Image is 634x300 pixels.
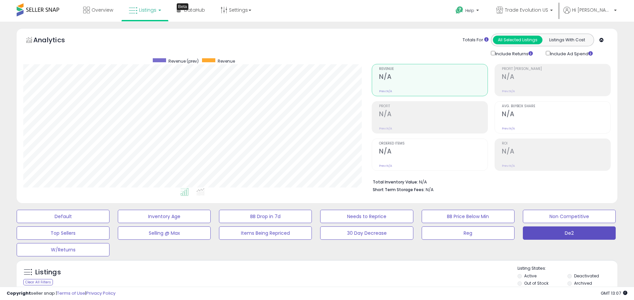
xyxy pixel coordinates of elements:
small: Prev: N/A [502,164,515,168]
span: N/A [426,186,434,193]
button: All Selected Listings [493,36,542,44]
span: Help [465,8,474,13]
b: Short Term Storage Fees: [373,187,425,192]
p: Listing States: [518,265,617,272]
h2: N/A [379,148,488,156]
button: Top Sellers [17,226,109,240]
button: Items Being Repriced [219,226,312,240]
h2: N/A [502,110,610,119]
span: 2025-09-8 13:07 GMT [601,290,627,296]
button: Default [17,210,109,223]
button: Reg [422,226,515,240]
span: Listings [139,7,156,13]
span: Revenue (prev) [168,58,199,64]
button: Needs to Reprice [320,210,413,223]
button: Inventory Age [118,210,211,223]
small: Prev: N/A [379,164,392,168]
button: BB Drop in 7d [219,210,312,223]
b: Total Inventory Value: [373,179,418,185]
span: Profit [PERSON_NAME] [502,67,610,71]
h2: N/A [379,73,488,82]
small: Prev: N/A [379,89,392,93]
a: Hi [PERSON_NAME] [563,7,617,22]
span: Profit [379,105,488,108]
label: Active [524,273,536,279]
div: Clear All Filters [23,279,53,285]
a: Terms of Use [57,290,85,296]
h2: N/A [379,110,488,119]
label: Out of Stock [524,280,548,286]
a: Help [450,1,486,22]
div: Tooltip anchor [177,3,188,10]
span: Avg. Buybox Share [502,105,610,108]
div: Include Ad Spend [541,50,603,57]
small: Prev: N/A [379,127,392,131]
li: N/A [373,177,606,185]
button: Non Competitive [523,210,616,223]
span: Revenue [218,58,235,64]
span: Overview [92,7,113,13]
h5: Analytics [33,35,78,46]
button: Listings With Cost [542,36,592,44]
h5: Listings [35,268,61,277]
strong: Copyright [7,290,31,296]
div: Include Returns [486,50,541,57]
span: DataHub [184,7,205,13]
span: Hi [PERSON_NAME] [572,7,612,13]
span: Revenue [379,67,488,71]
h2: N/A [502,148,610,156]
button: W/Returns [17,243,109,256]
a: Privacy Policy [86,290,115,296]
button: De2 [523,226,616,240]
div: Totals For [463,37,489,43]
label: Deactivated [574,273,599,279]
small: Prev: N/A [502,89,515,93]
span: ROI [502,142,610,146]
button: 30 Day Decrease [320,226,413,240]
small: Prev: N/A [502,127,515,131]
label: Archived [574,280,592,286]
h2: N/A [502,73,610,82]
span: Trade Evolution US [505,7,548,13]
button: Selling @ Max [118,226,211,240]
i: Get Help [455,6,464,14]
span: Ordered Items [379,142,488,146]
button: BB Price Below Min [422,210,515,223]
div: seller snap | | [7,290,115,297]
